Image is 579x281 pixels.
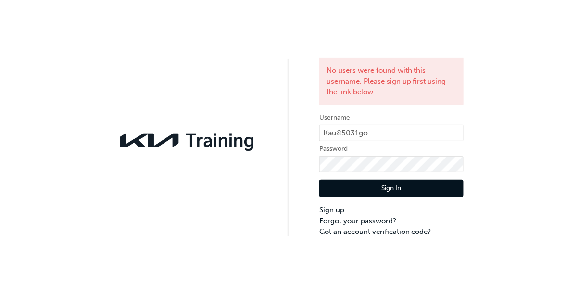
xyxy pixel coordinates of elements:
img: kia-training [115,127,260,153]
a: Sign up [319,205,464,216]
a: Forgot your password? [319,216,464,227]
label: Password [319,143,464,155]
div: No users were found with this username. Please sign up first using the link below. [319,58,464,105]
a: Got an account verification code? [319,226,464,237]
input: Username [319,125,464,141]
label: Username [319,112,464,123]
button: Sign In [319,180,464,198]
